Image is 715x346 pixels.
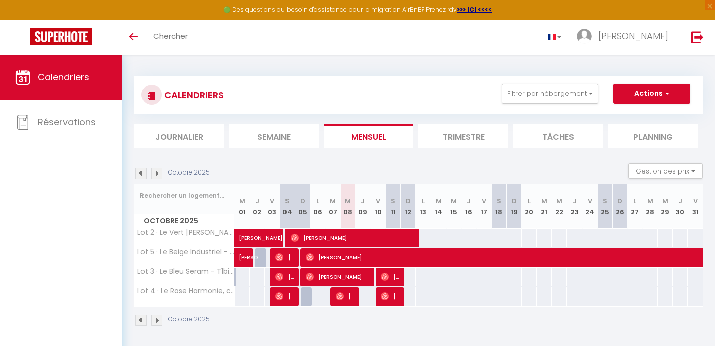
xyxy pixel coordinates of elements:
[235,248,250,267] a: [PERSON_NAME]
[136,287,236,295] span: Lot 4 · Le Rose Harmonie, cocoon confortable
[567,184,582,229] th: 23
[577,29,592,44] img: ...
[401,184,416,229] th: 12
[552,184,567,229] th: 22
[482,196,486,206] abbr: V
[691,31,704,43] img: logout
[613,84,690,104] button: Actions
[381,287,401,306] span: [PERSON_NAME]
[30,28,92,45] img: Super Booking
[324,124,413,148] li: Mensuel
[295,184,310,229] th: 05
[512,196,517,206] abbr: D
[502,84,598,104] button: Filtrer par hébergement
[569,20,681,55] a: ... [PERSON_NAME]
[255,196,259,206] abbr: J
[270,196,274,206] abbr: V
[239,196,245,206] abbr: M
[381,267,401,286] span: [PERSON_NAME]
[285,196,290,206] abbr: S
[573,196,577,206] abbr: J
[275,287,296,306] span: [PERSON_NAME]
[280,184,295,229] th: 04
[422,196,425,206] abbr: L
[497,196,501,206] abbr: S
[38,116,96,128] span: Réservations
[628,163,703,179] button: Gestion des prix
[229,124,319,148] li: Semaine
[291,228,416,247] span: [PERSON_NAME]
[336,287,356,306] span: [PERSON_NAME]
[38,71,89,83] span: Calendriers
[235,184,250,229] th: 01
[608,124,698,148] li: Planning
[506,184,521,229] th: 19
[162,84,224,106] h3: CALENDRIERS
[275,267,296,286] span: [PERSON_NAME]
[467,196,471,206] abbr: J
[431,184,446,229] th: 14
[612,184,627,229] th: 26
[391,196,395,206] abbr: S
[136,229,236,236] span: Lot 2 · Le Vert [PERSON_NAME] - Studio tout confort
[239,243,262,262] span: [PERSON_NAME]
[662,196,668,206] abbr: M
[140,187,229,205] input: Rechercher un logement...
[316,196,319,206] abbr: L
[134,214,234,228] span: Octobre 2025
[250,184,265,229] th: 02
[693,196,698,206] abbr: V
[406,196,411,206] abbr: D
[457,5,492,14] a: >>> ICI <<<<
[300,196,305,206] abbr: D
[418,124,508,148] li: Trimestre
[541,196,547,206] abbr: M
[491,184,506,229] th: 18
[310,184,325,229] th: 06
[642,184,657,229] th: 28
[678,196,682,206] abbr: J
[598,30,668,42] span: [PERSON_NAME]
[647,196,653,206] abbr: M
[522,184,537,229] th: 20
[235,229,250,248] a: [PERSON_NAME]
[528,196,531,206] abbr: L
[627,184,642,229] th: 27
[617,196,622,206] abbr: D
[461,184,476,229] th: 16
[345,196,351,206] abbr: M
[134,124,224,148] li: Journalier
[239,223,308,242] span: [PERSON_NAME]
[513,124,603,148] li: Tâches
[376,196,380,206] abbr: V
[537,184,552,229] th: 21
[451,196,457,206] abbr: M
[688,184,703,229] th: 31
[588,196,592,206] abbr: V
[325,184,340,229] th: 07
[556,196,562,206] abbr: M
[306,267,371,286] span: [PERSON_NAME]
[168,315,210,324] p: Octobre 2025
[330,196,336,206] abbr: M
[416,184,431,229] th: 13
[361,196,365,206] abbr: J
[370,184,385,229] th: 10
[633,196,636,206] abbr: L
[582,184,597,229] th: 24
[153,31,188,41] span: Chercher
[146,20,195,55] a: Chercher
[436,196,442,206] abbr: M
[673,184,688,229] th: 30
[136,268,236,275] span: Lot 3 · Le Bleu Seram - T1bis confortable
[275,248,296,267] span: [PERSON_NAME]
[603,196,607,206] abbr: S
[168,168,210,178] p: Octobre 2025
[355,184,370,229] th: 09
[658,184,673,229] th: 29
[265,184,280,229] th: 03
[446,184,461,229] th: 15
[597,184,612,229] th: 25
[136,248,236,256] span: Lot 5 · Le Beige Industriel - Studio spacieux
